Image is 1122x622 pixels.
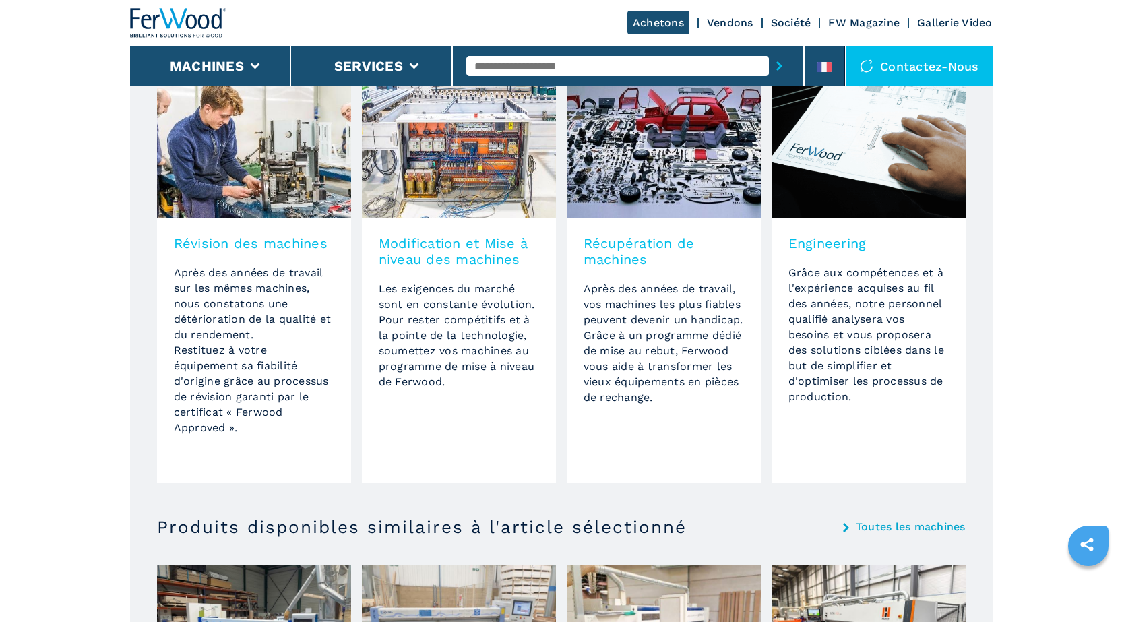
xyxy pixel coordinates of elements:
[707,16,753,29] a: Vendons
[917,16,993,29] a: Gallerie Video
[828,16,900,29] a: FW Magazine
[769,51,790,82] button: submit-button
[860,59,873,73] img: Contactez-nous
[130,8,227,38] img: Ferwood
[567,63,761,483] a: Récupération de machinesAprès des années de travail, vos machines les plus fiables peuvent deveni...
[772,63,966,218] img: image
[846,46,993,86] div: Contactez-nous
[170,58,244,74] button: Machines
[567,63,761,218] img: image
[174,235,334,251] h3: Révision des machines
[157,63,351,483] a: Révision des machinesAprès des années de travail sur les mêmes machines, nous constatons une dété...
[627,11,689,34] a: Achetons
[1065,561,1112,612] iframe: Chat
[584,235,744,268] h3: Récupération de machines
[334,58,403,74] button: Services
[788,235,949,251] h3: Engineering
[856,522,966,532] a: Toutes les machines
[1070,528,1104,561] a: sharethis
[788,265,949,404] p: Grâce aux compétences et à l'expérience acquises au fil des années, notre personnel qualifié anal...
[379,281,539,390] p: Les exigences du marché sont en constante évolution. Pour rester compétitifs et à la pointe de la...
[772,63,966,483] a: EngineeringGrâce aux compétences et à l'expérience acquises au fil des années, notre personnel qu...
[584,281,744,405] p: Après des années de travail, vos machines les plus fiables peuvent devenir un handicap. Grâce à u...
[379,235,539,268] h3: Modification et Mise à niveau des machines
[771,16,811,29] a: Société
[157,516,687,538] h3: Produits disponibles similaires à l'article sélectionné
[362,63,556,218] img: image
[174,265,334,435] p: Après des années de travail sur les mêmes machines, nous constatons une détérioration de la quali...
[157,63,351,218] img: image
[362,63,556,483] a: Modification et Mise à niveau des machinesLes exigences du marché sont en constante évolution. Po...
